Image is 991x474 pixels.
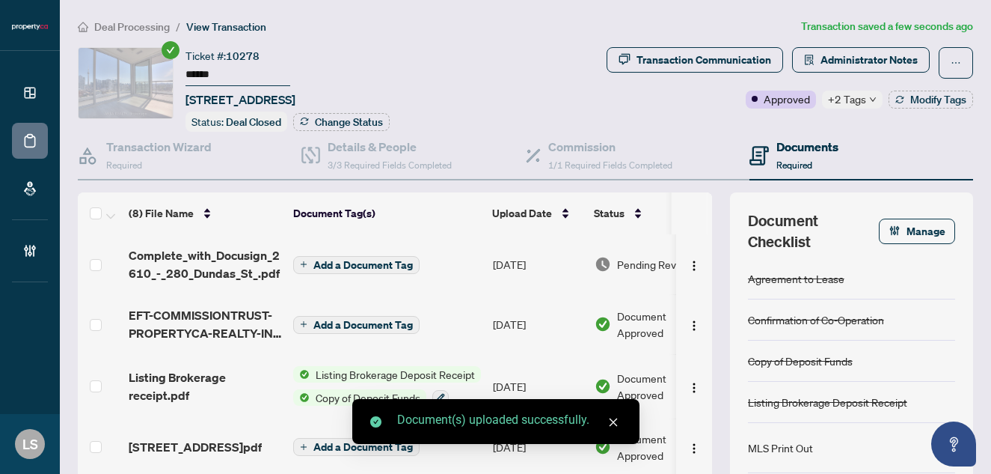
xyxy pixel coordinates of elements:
[185,112,287,132] div: Status:
[801,18,973,35] article: Transaction saved a few seconds ago
[129,246,281,282] span: Complete_with_Docusign_2610_-_280_Dundas_St_.pdf
[931,422,976,467] button: Open asap
[879,219,955,244] button: Manage
[688,320,700,332] img: Logo
[106,138,212,156] h4: Transaction Wizard
[300,443,307,451] span: plus
[300,261,307,268] span: plus
[328,159,452,171] span: 3/3 Required Fields Completed
[176,18,180,35] li: /
[106,159,142,171] span: Required
[487,354,589,419] td: [DATE]
[608,417,619,428] span: close
[328,138,452,156] h4: Details & People
[315,117,383,127] span: Change Status
[313,260,413,270] span: Add a Document Tag
[293,113,390,131] button: Change Status
[617,431,710,464] span: Document Approved
[397,411,622,429] div: Document(s) uploaded successfully.
[595,316,611,332] img: Document Status
[22,434,38,455] span: LS
[820,48,918,72] span: Administrator Notes
[293,256,420,274] button: Add a Document Tag
[129,368,281,404] span: Listing Brokerage receipt.pdf
[370,416,381,428] span: check-circle
[79,48,173,118] img: IMG-C12354296_1.jpg
[123,192,287,234] th: (8) File Name
[951,58,961,68] span: ellipsis
[226,49,260,63] span: 10278
[287,192,486,234] th: Document Tag(s)
[748,440,813,456] div: MLS Print Out
[588,192,715,234] th: Status
[226,115,281,129] span: Deal Closed
[792,47,930,73] button: Administrator Notes
[185,47,260,64] div: Ticket #:
[313,320,413,330] span: Add a Document Tag
[617,256,692,273] span: Pending Review
[186,20,266,34] span: View Transaction
[300,320,307,328] span: plus
[682,312,706,336] button: Logo
[804,55,814,65] span: solution
[748,312,884,328] div: Confirmation of Co-Operation
[910,94,966,105] span: Modify Tags
[595,256,611,273] img: Document Status
[594,205,625,222] span: Status
[776,159,812,171] span: Required
[682,435,706,459] button: Logo
[682,374,706,398] button: Logo
[12,22,48,31] img: logo
[129,306,281,342] span: EFT-COMMISSIONTRUST-PROPERTYCA-REALTY-INC 152.PDF
[764,91,810,107] span: Approved
[129,205,194,222] span: (8) File Name
[595,378,611,395] img: Document Status
[748,353,853,369] div: Copy of Deposit Funds
[129,438,262,456] span: [STREET_ADDRESS]pdf
[310,389,426,406] span: Copy of Deposit Funds
[605,414,622,431] a: Close
[906,219,945,243] span: Manage
[293,316,420,334] button: Add a Document Tag
[94,20,170,34] span: Deal Processing
[617,370,710,403] span: Document Approved
[293,437,420,457] button: Add a Document Tag
[688,260,700,272] img: Logo
[776,138,838,156] h4: Documents
[487,234,589,294] td: [DATE]
[617,308,710,341] span: Document Approved
[487,294,589,354] td: [DATE]
[162,41,180,59] span: check-circle
[293,438,420,456] button: Add a Document Tag
[682,252,706,276] button: Logo
[492,205,552,222] span: Upload Date
[293,255,420,274] button: Add a Document Tag
[293,366,481,407] button: Status IconListing Brokerage Deposit ReceiptStatus IconCopy of Deposit Funds
[748,270,844,287] div: Agreement to Lease
[185,91,295,109] span: [STREET_ADDRESS]
[78,22,88,32] span: home
[828,91,866,108] span: +2 Tags
[688,382,700,394] img: Logo
[548,159,672,171] span: 1/1 Required Fields Completed
[869,96,877,103] span: down
[548,138,672,156] h4: Commission
[313,442,413,452] span: Add a Document Tag
[748,210,879,252] span: Document Checklist
[293,366,310,383] img: Status Icon
[310,366,481,383] span: Listing Brokerage Deposit Receipt
[636,48,771,72] div: Transaction Communication
[607,47,783,73] button: Transaction Communication
[688,443,700,455] img: Logo
[293,315,420,334] button: Add a Document Tag
[486,192,588,234] th: Upload Date
[293,389,310,406] img: Status Icon
[889,91,973,109] button: Modify Tags
[748,394,907,410] div: Listing Brokerage Deposit Receipt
